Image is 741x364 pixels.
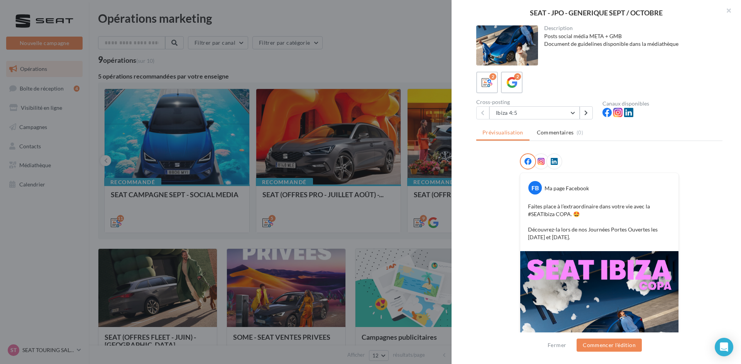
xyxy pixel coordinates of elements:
[489,73,496,80] div: 2
[514,73,521,80] div: 2
[476,99,596,105] div: Cross-posting
[545,341,569,350] button: Fermer
[544,32,717,48] div: Posts social média META + GMB Document de guidelines disponible dans la médiathèque
[545,185,589,192] div: Ma page Facebook
[489,106,580,119] button: Ibiza 4:5
[537,129,574,136] span: Commentaires
[528,181,542,195] div: FB
[464,9,729,16] div: SEAT - JPO - GENERIQUE SEPT / OCTOBRE
[715,338,733,356] div: Open Intercom Messenger
[577,339,642,352] button: Commencer l'édition
[528,203,671,241] p: Faites place à l’extraordinaire dans votre vie avec la #SEATIbiza COPA. 🤩 Découvrez-la lors de no...
[544,25,717,31] div: Description
[577,129,583,136] span: (0)
[602,101,722,106] div: Canaux disponibles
